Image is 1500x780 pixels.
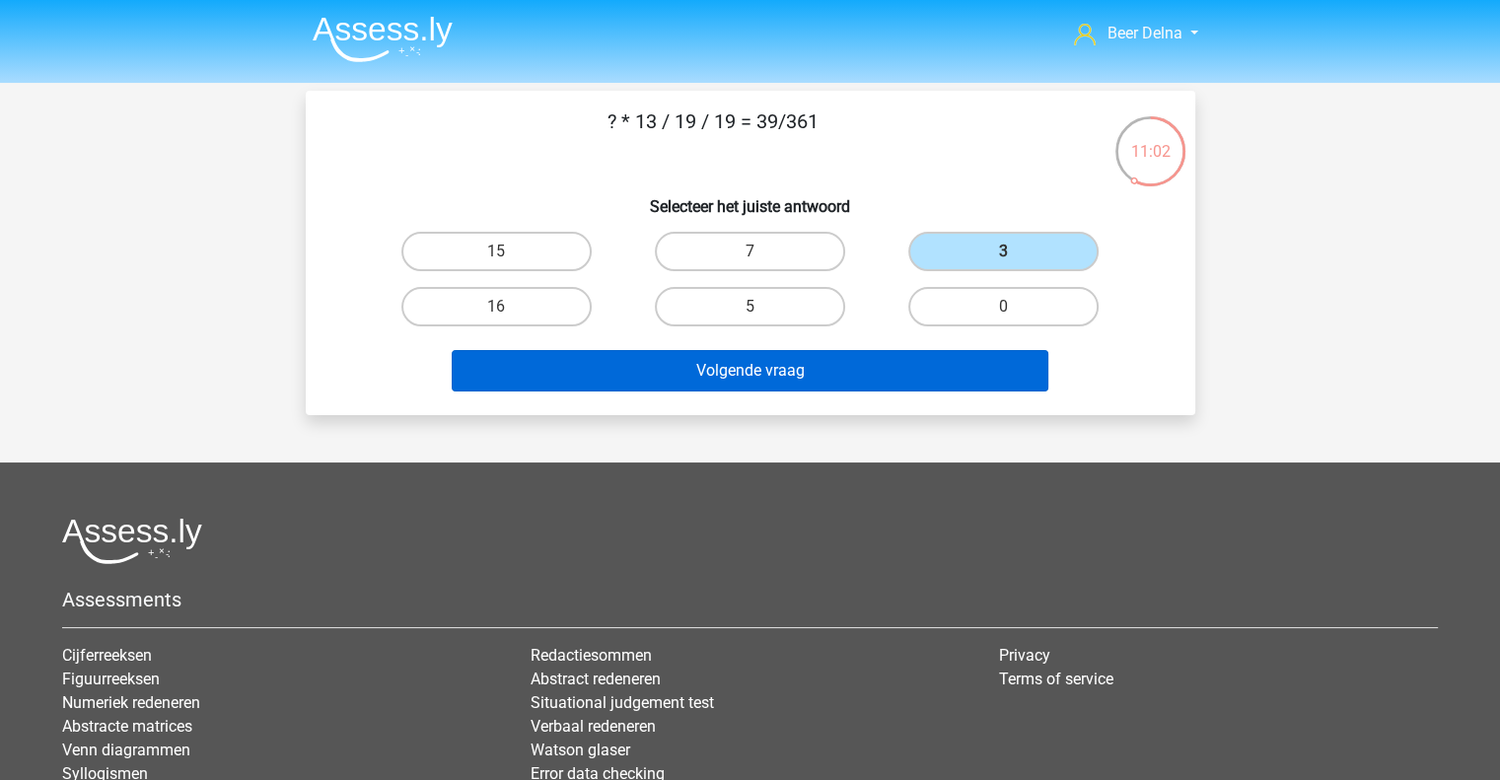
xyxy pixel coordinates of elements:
label: 7 [655,232,845,271]
div: 11:02 [1113,114,1187,164]
p: ? * 13 / 19 / 19 = 39/361 [337,106,1090,166]
img: Assessly logo [62,518,202,564]
a: Figuurreeksen [62,670,160,688]
h5: Assessments [62,588,1438,611]
label: 15 [401,232,592,271]
a: Numeriek redeneren [62,693,200,712]
a: Abstract redeneren [531,670,661,688]
a: Redactiesommen [531,646,652,665]
a: Verbaal redeneren [531,717,656,736]
a: Beer Delna [1066,22,1204,45]
a: Cijferreeksen [62,646,152,665]
button: Volgende vraag [452,350,1048,391]
a: Privacy [999,646,1050,665]
img: Assessly [313,16,453,62]
span: Beer Delna [1107,24,1182,42]
a: Watson glaser [531,741,630,759]
a: Situational judgement test [531,693,714,712]
label: 3 [908,232,1099,271]
a: Venn diagrammen [62,741,190,759]
h6: Selecteer het juiste antwoord [337,181,1164,216]
label: 5 [655,287,845,326]
label: 16 [401,287,592,326]
a: Terms of service [999,670,1113,688]
label: 0 [908,287,1099,326]
a: Abstracte matrices [62,717,192,736]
